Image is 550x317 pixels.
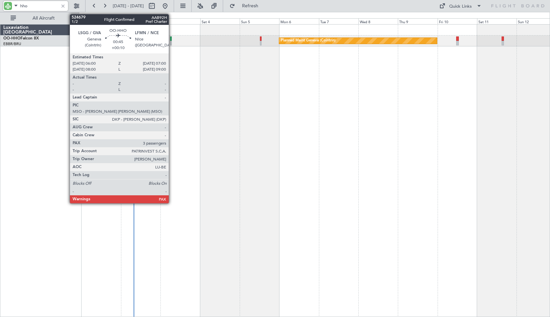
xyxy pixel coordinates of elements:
[438,18,477,24] div: Fri 10
[3,36,21,40] span: OO-HHO
[3,36,39,40] a: OO-HHOFalcon 8X
[226,1,266,11] button: Refresh
[81,18,121,24] div: Wed 1
[113,3,144,9] span: [DATE] - [DATE]
[449,3,472,10] div: Quick Links
[7,13,72,24] button: All Aircraft
[319,18,358,24] div: Tue 7
[281,36,336,46] div: Planned Maint Geneva (Cointrin)
[17,16,70,21] span: All Aircraft
[436,1,485,11] button: Quick Links
[279,18,319,24] div: Mon 6
[82,13,93,19] div: [DATE]
[3,41,21,46] a: EBBR/BRU
[398,18,437,24] div: Thu 9
[121,18,160,24] div: Thu 2
[477,18,517,24] div: Sat 11
[236,4,264,8] span: Refresh
[160,18,200,24] div: Fri 3
[240,18,279,24] div: Sun 5
[200,18,240,24] div: Sat 4
[358,18,398,24] div: Wed 8
[20,1,58,11] input: A/C (Reg. or Type)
